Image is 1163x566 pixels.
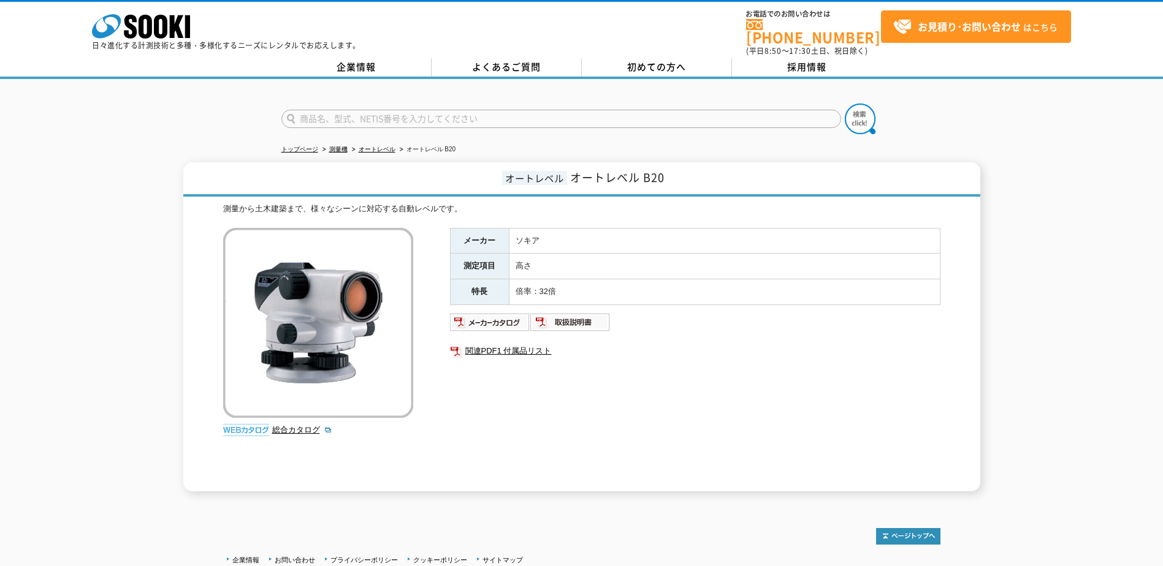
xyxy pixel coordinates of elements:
span: お電話でのお問い合わせは [746,10,881,18]
a: メーカーカタログ [450,320,530,330]
img: オートレベル B20 [223,228,413,418]
span: 8:50 [765,45,782,56]
a: 総合カタログ [272,425,332,434]
th: メーカー [450,228,509,254]
li: オートレベル B20 [397,143,456,156]
a: 採用情報 [732,58,882,77]
th: 測定項目 [450,254,509,279]
a: 企業情報 [281,58,432,77]
a: 測量機 [329,146,348,153]
td: 高さ [509,254,940,279]
a: お問い合わせ [275,556,315,564]
a: よくあるご質問 [432,58,582,77]
td: ソキア [509,228,940,254]
input: 商品名、型式、NETIS番号を入力してください [281,110,841,128]
a: 初めての方へ [582,58,732,77]
a: 取扱説明書 [530,320,611,330]
img: メーカーカタログ [450,312,530,332]
a: サイトマップ [482,556,523,564]
span: オートレベル B20 [570,169,665,186]
a: オートレベル [359,146,395,153]
th: 特長 [450,279,509,305]
span: (平日 ～ 土日、祝日除く) [746,45,867,56]
img: btn_search.png [845,104,875,134]
a: プライバシーポリシー [330,556,398,564]
span: はこちら [893,18,1058,36]
p: 日々進化する計測技術と多種・多様化するニーズにレンタルでお応えします。 [92,42,360,49]
strong: お見積り･お問い合わせ [918,19,1021,34]
img: トップページへ [876,528,940,545]
a: クッキーポリシー [413,556,467,564]
span: 初めての方へ [627,60,686,74]
span: 17:30 [789,45,811,56]
a: トップページ [281,146,318,153]
a: 関連PDF1 付属品リスト [450,343,940,359]
div: 測量から土木建築まで、様々なシーンに対応する自動レベルです。 [223,203,940,216]
img: webカタログ [223,424,269,436]
td: 倍率：32倍 [509,279,940,305]
img: 取扱説明書 [530,312,611,332]
a: 企業情報 [232,556,259,564]
a: [PHONE_NUMBER] [746,19,881,44]
span: オートレベル [502,171,567,185]
a: お見積り･お問い合わせはこちら [881,10,1071,43]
